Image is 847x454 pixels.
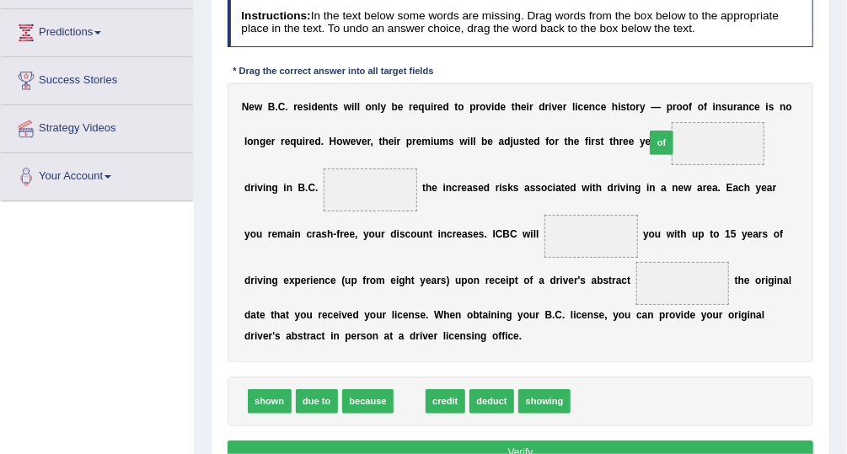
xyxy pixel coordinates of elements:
b: l [354,101,356,113]
b: h [383,135,389,147]
b: y [244,228,250,240]
b: n [589,101,595,113]
b: e [437,101,443,113]
b: i [431,135,433,147]
b: C [278,101,286,113]
b: i [588,135,591,147]
b: k [507,182,513,194]
b: n [295,228,301,240]
b: t [512,101,515,113]
b: r [555,135,560,147]
b: w [460,135,468,147]
b: n [423,228,429,240]
b: v [620,182,626,194]
b: i [618,101,620,113]
b: c [307,228,313,240]
b: s [513,182,519,194]
b: u [513,135,519,147]
b: a [467,182,473,194]
b: r [381,228,385,240]
b: y [381,101,387,113]
b: r [733,101,737,113]
b: r [636,101,641,113]
b: o [458,101,464,113]
b: r [614,182,618,194]
b: a [733,182,739,194]
b: t [429,228,432,240]
span: of [650,131,673,155]
b: r [281,135,285,147]
b: . [276,101,278,113]
b: e [432,182,437,194]
b: e [501,101,507,113]
b: i [292,228,294,240]
b: e [478,182,484,194]
b: N [242,101,249,113]
b: w [343,135,351,147]
b: t [626,101,630,113]
b: i [618,182,620,194]
b: n [629,182,635,194]
b: t [561,182,565,194]
b: r [563,101,567,113]
b: f [545,135,549,147]
b: o [698,101,704,113]
b: t [422,182,426,194]
b: e [601,101,607,113]
b: m [422,135,432,147]
b: r [305,135,309,147]
b: l [572,101,575,113]
b: r [293,101,298,113]
b: u [417,228,423,240]
b: s [536,182,542,194]
b: r [453,228,457,240]
b: v [257,182,263,194]
b: r [496,182,500,194]
b: i [443,182,446,194]
b: o [336,135,342,147]
b: a [499,135,505,147]
b: t [525,135,528,147]
b: s [468,228,474,240]
b: r [250,182,255,194]
b: a [316,228,322,240]
b: e [473,228,479,240]
b: C [308,182,316,194]
b: d [608,182,614,194]
b: i [527,101,529,113]
b: w [667,228,674,240]
b: H [330,135,337,147]
b: y [640,101,646,113]
b: i [468,135,470,147]
b: d [244,182,250,194]
b: f [585,135,588,147]
b: u [297,135,303,147]
b: a [524,182,530,194]
b: d [484,182,490,194]
b: g [635,182,641,194]
b: r [545,101,549,113]
b: i [646,182,649,194]
b: c [405,228,411,240]
b: d [504,135,510,147]
b: e [344,228,350,240]
b: y [756,182,762,194]
b: . [305,182,308,194]
b: i [303,135,305,147]
b: q [419,101,425,113]
b: o [785,101,791,113]
b: e [309,135,315,147]
b: u [655,228,661,240]
b: o [713,228,719,240]
b: u [433,135,439,147]
b: b [481,135,487,147]
b: r [367,135,371,147]
b: n [446,182,452,194]
b: f [704,101,707,113]
b: o [366,101,372,113]
a: Strategy Videos [1,105,193,147]
b: e [707,182,713,194]
b: v [552,101,558,113]
b: l [470,135,473,147]
b: . [285,101,287,113]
